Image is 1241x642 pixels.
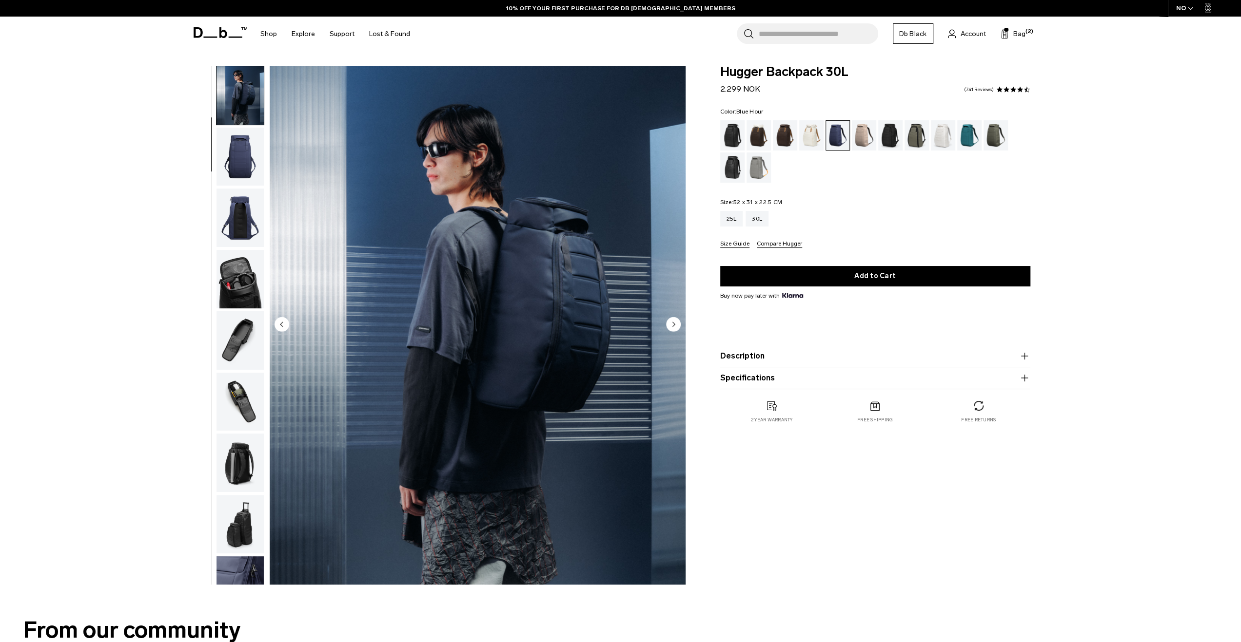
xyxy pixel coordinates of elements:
[751,416,793,423] p: 2 year warranty
[666,317,681,333] button: Next slide
[720,84,760,94] span: 2.299 NOK
[782,293,803,298] img: {"height" => 20, "alt" => "Klarna"}
[216,127,264,187] button: Hugger Backpack 30L Blue Hour
[720,109,764,114] legend: Color:
[253,17,417,51] nav: Main Navigation
[720,66,1030,78] span: Hugger Backpack 30L
[1013,29,1025,39] span: Bag
[270,66,686,585] img: Hugger Backpack 30L Blue Hour
[893,23,933,44] a: Db Black
[217,189,264,247] img: Hugger Backpack 30L Blue Hour
[275,317,289,333] button: Previous slide
[757,241,802,248] button: Compare Hugger
[720,372,1030,384] button: Specifications
[948,28,986,39] a: Account
[720,211,743,227] a: 25L
[216,188,264,247] button: Hugger Backpack 30L Blue Hour
[961,416,996,423] p: Free returns
[826,120,850,151] a: Blue Hour
[217,434,264,492] img: Hugger Backpack 30L Blue Hour
[217,495,264,553] img: Hugger Backpack 30L Blue Hour
[984,120,1008,151] a: Moss Green
[506,4,735,13] a: 10% OFF YOUR FIRST PURCHASE FOR DB [DEMOGRAPHIC_DATA] MEMBERS
[931,120,955,151] a: Clean Slate
[720,350,1030,362] button: Description
[216,556,264,615] button: Hugger_30L_Blue_hour_Material.1.png
[720,199,783,205] legend: Size:
[1001,28,1025,39] button: Bag (2)
[857,416,893,423] p: Free shipping
[720,266,1030,286] button: Add to Cart
[905,120,929,151] a: Forest Green
[957,120,982,151] a: Midnight Teal
[217,66,264,125] img: Hugger Backpack 30L Blue Hour
[746,211,768,227] a: 30L
[217,128,264,186] img: Hugger Backpack 30L Blue Hour
[961,29,986,39] span: Account
[330,17,355,51] a: Support
[736,108,763,115] span: Blue Hour
[720,241,749,248] button: Size Guide
[217,373,264,431] img: Hugger Backpack 30L Blue Hour
[217,250,264,308] img: Hugger Backpack 30L Blue Hour
[292,17,315,51] a: Explore
[747,152,771,183] a: Sand Grey
[852,120,876,151] a: Fogbow Beige
[720,291,803,300] span: Buy now pay later with
[773,120,797,151] a: Espresso
[720,120,745,151] a: Black Out
[878,120,903,151] a: Charcoal Grey
[1025,28,1033,36] span: (2)
[270,66,686,585] li: 2 / 10
[369,17,410,51] a: Lost & Found
[747,120,771,151] a: Cappuccino
[260,17,277,51] a: Shop
[216,372,264,432] button: Hugger Backpack 30L Blue Hour
[217,556,264,615] img: Hugger_30L_Blue_hour_Material.1.png
[217,311,264,370] img: Hugger Backpack 30L Blue Hour
[216,433,264,492] button: Hugger Backpack 30L Blue Hour
[720,152,745,183] a: Reflective Black
[733,199,782,206] span: 52 x 31 x 22.5 CM
[799,120,824,151] a: Oatmilk
[964,87,994,92] a: 741 reviews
